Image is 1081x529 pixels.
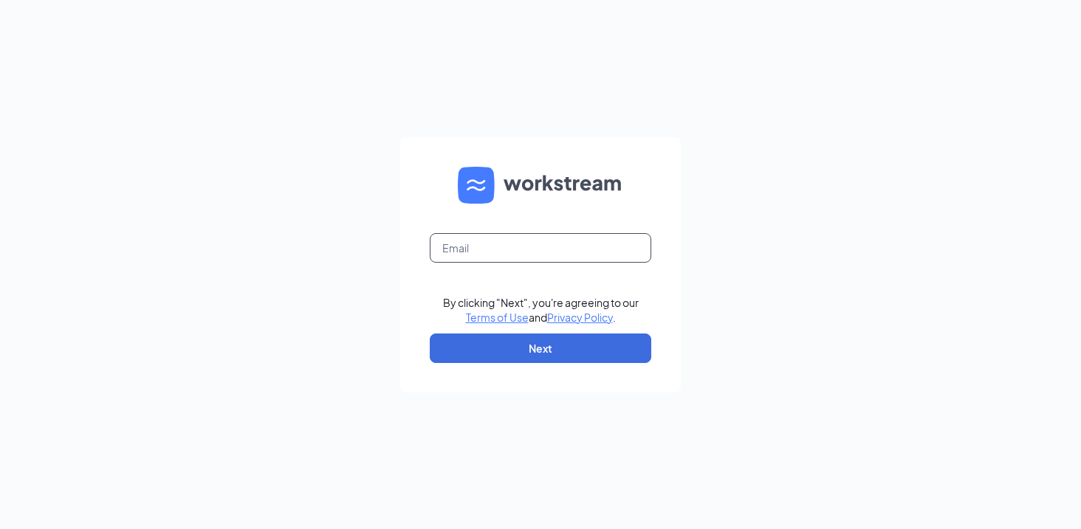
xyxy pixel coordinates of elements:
[443,295,639,325] div: By clicking "Next", you're agreeing to our and .
[458,167,623,204] img: WS logo and Workstream text
[547,311,613,324] a: Privacy Policy
[430,233,651,263] input: Email
[466,311,529,324] a: Terms of Use
[430,333,651,363] button: Next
